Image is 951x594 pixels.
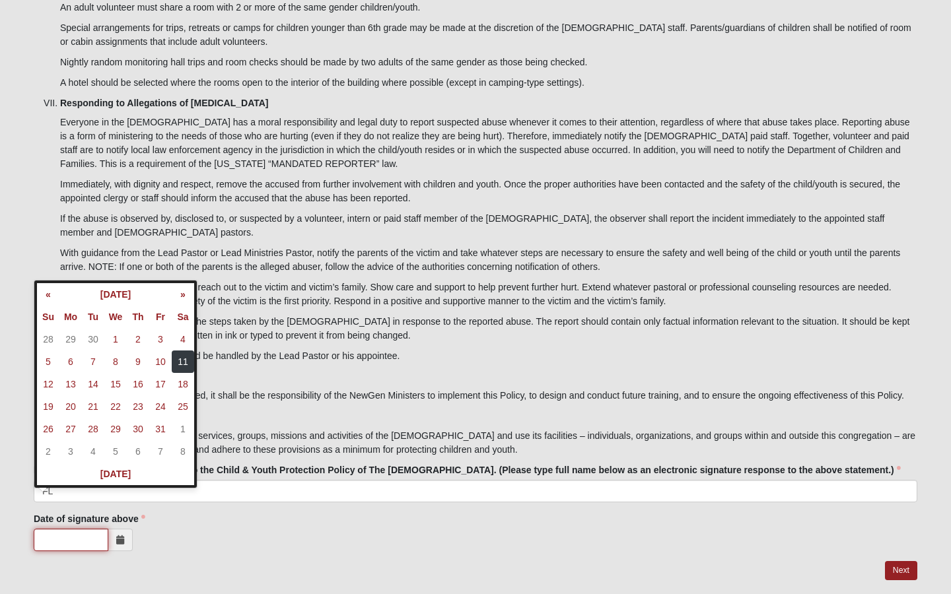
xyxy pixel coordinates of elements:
td: 7 [149,440,172,463]
td: 15 [104,373,127,395]
th: We [104,306,127,328]
p: Keep a detailed written report of the steps taken by the [DEMOGRAPHIC_DATA] in response to the re... [60,315,917,343]
td: 31 [149,418,172,440]
td: 3 [59,440,82,463]
th: Mo [59,306,82,328]
td: 5 [37,350,59,373]
td: 6 [59,350,82,373]
p: Nightly random monitoring hall trips and room checks should be made by two adults of the same gen... [60,55,917,69]
td: 18 [172,373,194,395]
th: Tu [82,306,104,328]
td: 7 [82,350,104,373]
td: 4 [82,440,104,463]
p: Any contact with the media should be handled by the Lead Pastor or his appointee. [60,349,917,363]
td: 4 [172,328,194,350]
a: Next [885,561,917,580]
p: If the abuse is observed by, disclosed to, or suspected by a volunteer, intern or paid staff memb... [60,212,917,240]
td: 3 [149,328,172,350]
th: [DATE] [37,463,194,485]
td: 20 [59,395,82,418]
label: I have read, understand, and agree to the Child & Youth Protection Policy of The [DEMOGRAPHIC_DAT... [34,463,901,477]
h5: Responding to Allegations of [MEDICAL_DATA] [60,98,917,109]
h5: Application [60,411,917,422]
td: 16 [127,373,149,395]
td: 17 [149,373,172,395]
td: 8 [104,350,127,373]
label: Date of signature above [34,512,145,525]
p: An adult volunteer must share a room with 2 or more of the same gender children/youth. [60,1,917,15]
td: 9 [127,350,149,373]
td: 6 [127,440,149,463]
td: 5 [104,440,127,463]
p: Immediately, with dignity and respect, remove the accused from further involvement with children ... [60,178,917,205]
td: 14 [82,373,104,395]
th: [DATE] [59,283,172,306]
th: Fr [149,306,172,328]
td: 28 [37,328,59,350]
td: 8 [172,440,194,463]
td: 19 [37,395,59,418]
td: 1 [172,418,194,440]
td: 2 [127,328,149,350]
td: 13 [59,373,82,395]
th: » [172,283,194,306]
p: With guidance from the Lead Pastor or Lead Ministries Pastor, notify the parents of the victim an... [60,246,917,274]
th: Th [127,306,149,328]
td: 26 [37,418,59,440]
td: 30 [82,328,104,350]
td: 25 [172,395,194,418]
td: 28 [82,418,104,440]
td: 29 [104,418,127,440]
p: A hotel should be selected where the rooms open to the interior of the building where possible (e... [60,76,917,90]
td: 11 [172,350,194,373]
td: 2 [37,440,59,463]
th: « [37,283,59,306]
td: 1 [104,328,127,350]
th: Su [37,306,59,328]
td: 22 [104,395,127,418]
p: Unless otherwise specifically stated, it shall be the responsibility of the NewGen Ministers to i... [60,389,917,403]
td: 24 [149,395,172,418]
td: 21 [82,395,104,418]
th: Sa [172,306,194,328]
td: 29 [59,328,82,350]
p: All of those who participate in the services, groups, missions and activities of the [DEMOGRAPHIC... [60,429,917,457]
p: Special arrangements for trips, retreats or camps for children younger than 6th grade may be made... [60,21,917,49]
td: 30 [127,418,149,440]
h5: Implementation [60,372,917,383]
td: 12 [37,373,59,395]
p: Take all allegations seriously and reach out to the victim and victim’s family. Show care and sup... [60,280,917,308]
td: 10 [149,350,172,373]
td: 23 [127,395,149,418]
p: Everyone in the [DEMOGRAPHIC_DATA] has a moral responsibility and legal duty to report suspected ... [60,115,917,171]
td: 27 [59,418,82,440]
